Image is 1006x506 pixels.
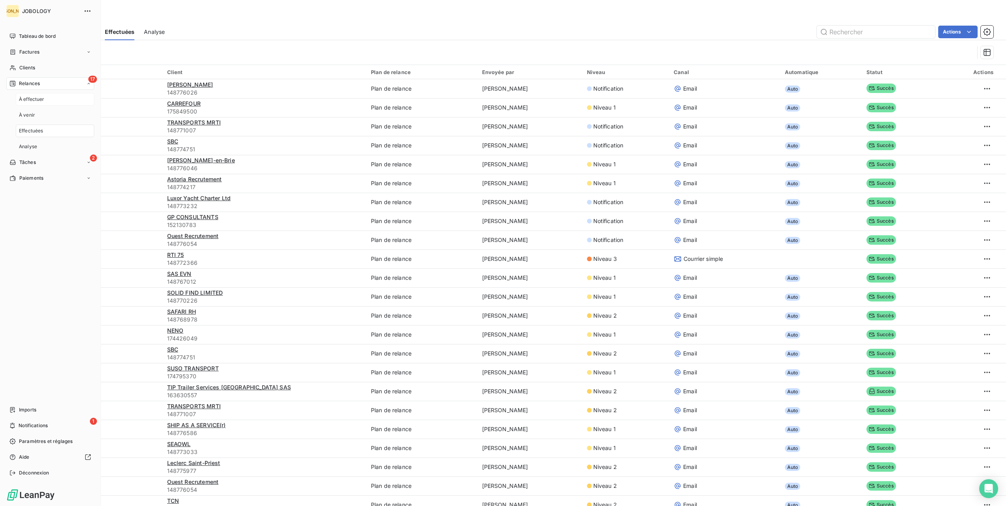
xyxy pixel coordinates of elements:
td: Plan de relance [366,325,477,344]
input: Rechercher [817,26,935,38]
span: Email [683,312,697,320]
td: [PERSON_NAME] [477,193,582,212]
span: Niveau 1 [593,274,616,282]
span: Email [683,160,697,168]
span: Email [683,198,697,206]
td: Plan de relance [366,344,477,363]
span: À venir [19,112,35,119]
td: Plan de relance [366,306,477,325]
span: 174426049 [167,335,361,342]
td: Plan de relance [366,382,477,401]
span: Tâches [19,159,36,166]
div: Automatique [785,69,857,75]
span: Auto [785,86,801,93]
td: Plan de relance [366,363,477,382]
span: Relances [19,80,40,87]
span: Email [683,463,697,471]
td: Plan de relance [366,401,477,420]
span: Succès [866,160,896,169]
td: Plan de relance [366,98,477,117]
span: Paiements [19,175,43,182]
div: Actions [940,69,994,75]
span: Succès [866,424,896,434]
span: NENO [167,327,184,334]
div: Canal [674,69,775,75]
td: Plan de relance [366,231,477,249]
span: 148773033 [167,448,361,456]
span: 148776046 [167,164,361,172]
span: 152130783 [167,221,361,229]
div: Plan de relance [371,69,473,75]
td: Plan de relance [366,287,477,306]
span: Niveau 1 [593,331,616,339]
td: [PERSON_NAME] [477,117,582,136]
span: Email [683,368,697,376]
td: Plan de relance [366,420,477,439]
span: SHIP AS A SERVICE(r) [167,422,226,428]
span: SAS EVN [167,270,192,277]
span: Notification [593,198,624,206]
td: [PERSON_NAME] [477,136,582,155]
span: GP CONSULTANTS [167,214,218,220]
span: Auto [785,275,801,282]
span: Succès [866,84,896,93]
span: SAFARI RH [167,308,196,315]
span: Email [683,482,697,490]
span: Succès [866,481,896,491]
span: Notification [593,85,624,93]
td: [PERSON_NAME] [477,231,582,249]
div: Envoyée par [482,69,578,75]
span: 148770226 [167,297,361,305]
span: 148771007 [167,126,361,134]
span: Succès [866,197,896,207]
td: Plan de relance [366,193,477,212]
span: Paramètres et réglages [19,438,73,445]
span: SUSO TRANSPORT [167,365,219,372]
span: Auto [785,369,801,376]
span: Astoria Recrutement [167,176,222,182]
span: 148774217 [167,183,361,191]
span: Email [683,444,697,452]
span: Succès [866,254,896,264]
span: Succès [866,122,896,131]
span: 148774751 [167,145,361,153]
span: Email [683,293,697,301]
span: Auto [785,123,801,130]
span: Auto [785,331,801,339]
div: [PERSON_NAME] [6,5,19,17]
span: Auto [785,426,801,433]
span: 148776054 [167,240,361,248]
span: Niveau 1 [593,444,616,452]
span: 148776026 [167,89,361,97]
td: Plan de relance [366,136,477,155]
td: Plan de relance [366,155,477,174]
span: SBC [167,138,178,145]
span: Niveau 1 [593,293,616,301]
span: 2 [90,154,97,162]
td: Plan de relance [366,439,477,458]
td: [PERSON_NAME] [477,476,582,495]
span: Email [683,104,697,112]
span: Succès [866,273,896,283]
span: 148776586 [167,429,361,437]
span: Auto [785,464,801,471]
span: 148768978 [167,316,361,324]
span: SOLID FIND LIMITED [167,289,223,296]
a: Aide [6,451,94,463]
td: [PERSON_NAME] [477,458,582,476]
span: [PERSON_NAME] [167,81,213,88]
span: Imports [19,406,36,413]
td: Plan de relance [366,79,477,98]
span: Analyse [19,143,37,150]
div: Open Intercom Messenger [979,479,998,498]
td: [PERSON_NAME] [477,401,582,420]
img: Logo LeanPay [6,489,55,501]
span: SBC [167,346,178,353]
span: Leclerc Saint-Priest [167,459,220,466]
span: Email [683,406,697,414]
span: Succès [866,235,896,245]
span: Client [167,69,183,75]
span: RTI 75 [167,251,184,258]
span: TCN [167,497,179,504]
span: SEAOWL [167,441,191,447]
